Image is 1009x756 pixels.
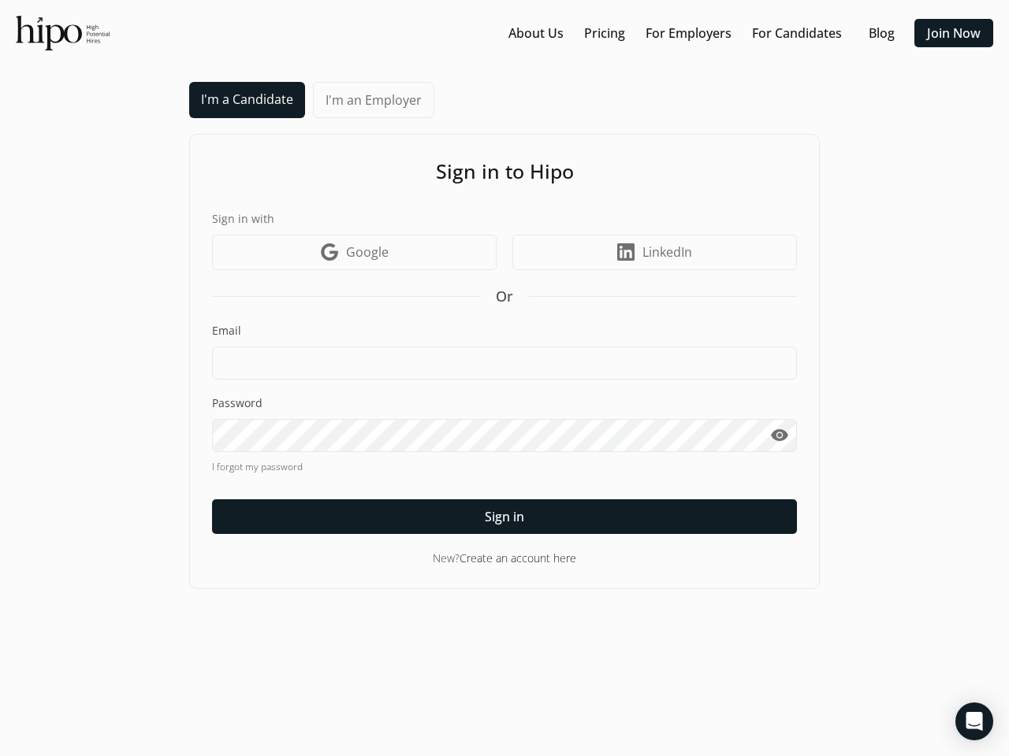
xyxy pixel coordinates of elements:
[914,19,993,47] button: Join Now
[584,24,625,43] a: Pricing
[460,550,576,565] a: Create an account here
[212,235,497,270] a: Google
[485,507,524,526] span: Sign in
[502,19,570,47] button: About Us
[642,243,692,261] span: LinkedIn
[856,19,907,47] button: Blog
[212,499,797,534] button: Sign in
[189,82,305,118] a: I'm a Candidate
[212,157,797,187] h1: Sign in to Hipo
[770,426,789,445] span: visibility
[212,210,797,227] label: Sign in with
[512,235,797,270] a: LinkedIn
[496,286,513,307] span: Or
[752,24,842,43] a: For Candidates
[869,24,895,43] a: Blog
[508,24,564,43] a: About Us
[746,19,848,47] button: For Candidates
[346,243,389,261] span: Google
[955,702,993,740] div: Open Intercom Messenger
[212,460,797,474] a: I forgot my password
[639,19,738,47] button: For Employers
[16,16,110,50] img: official-logo
[761,419,797,452] button: visibility
[578,19,631,47] button: Pricing
[212,550,797,566] div: New?
[212,323,797,339] label: Email
[313,82,434,118] a: I'm an Employer
[646,24,732,43] a: For Employers
[212,395,797,411] label: Password
[927,24,981,43] a: Join Now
